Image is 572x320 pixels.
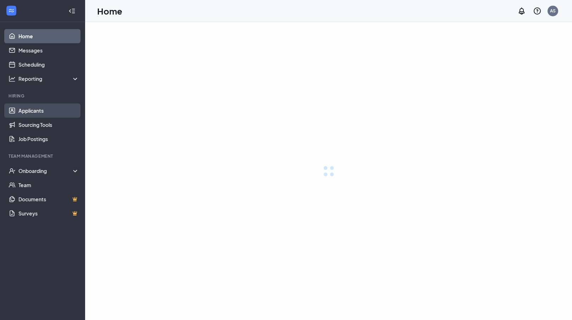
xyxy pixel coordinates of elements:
a: Scheduling [18,57,79,72]
svg: Collapse [68,7,76,15]
div: Reporting [18,75,79,82]
div: Onboarding [18,167,79,174]
h1: Home [97,5,122,17]
a: Job Postings [18,132,79,146]
div: Team Management [9,153,78,159]
svg: WorkstreamLogo [8,7,15,14]
svg: UserCheck [9,167,16,174]
a: Home [18,29,79,43]
a: SurveysCrown [18,206,79,220]
a: Messages [18,43,79,57]
a: Sourcing Tools [18,118,79,132]
a: Team [18,178,79,192]
svg: Notifications [517,7,526,15]
div: Hiring [9,93,78,99]
svg: Analysis [9,75,16,82]
a: Applicants [18,103,79,118]
div: AS [550,8,556,14]
a: DocumentsCrown [18,192,79,206]
svg: QuestionInfo [533,7,542,15]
